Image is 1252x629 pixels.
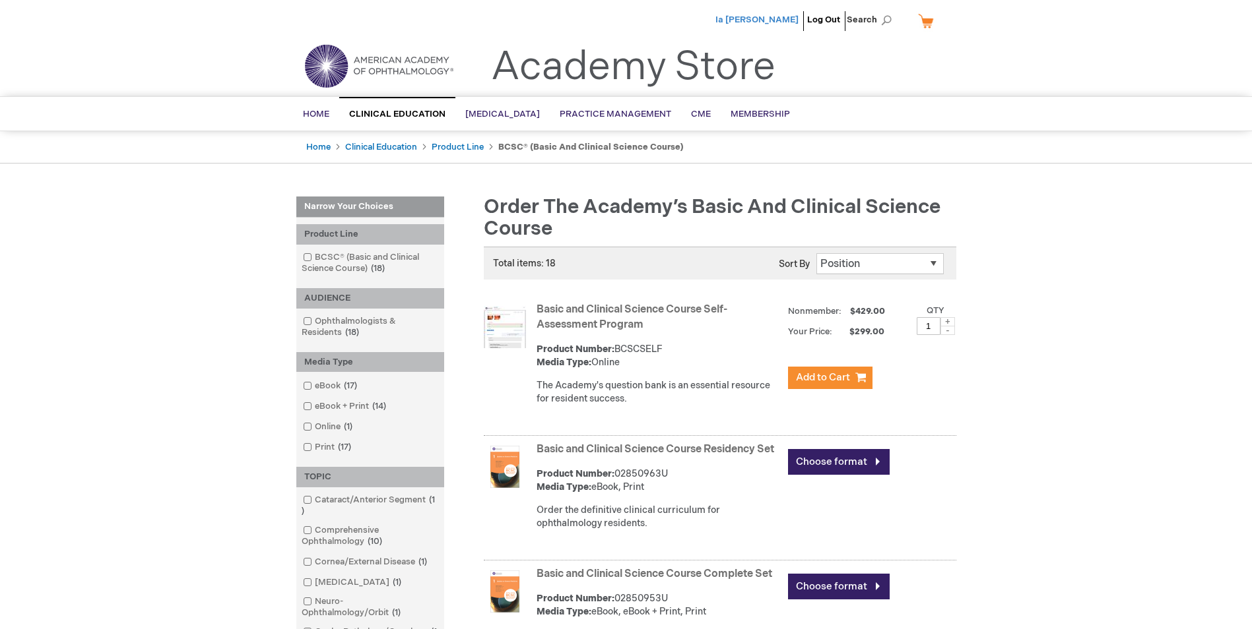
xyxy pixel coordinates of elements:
a: Cornea/External Disease1 [300,556,432,568]
a: Product Line [432,142,484,152]
a: Ophthalmologists & Residents18 [300,315,441,339]
input: Qty [917,317,940,335]
strong: Product Number: [537,593,614,604]
a: eBook + Print14 [300,400,391,413]
a: Clinical Education [345,142,417,152]
a: Home [306,142,331,152]
a: Log Out [807,15,840,25]
strong: Nonmember: [788,303,841,320]
span: $299.00 [834,326,886,337]
a: Basic and Clinical Science Course Complete Set [537,568,772,580]
div: Media Type [296,352,444,373]
strong: Media Type: [537,481,591,493]
div: AUDIENCE [296,288,444,309]
strong: Your Price: [788,326,832,337]
span: CME [691,109,711,119]
img: Basic and Clinical Science Course Self-Assessment Program [484,306,526,348]
span: 1 [415,556,430,567]
img: Basic and Clinical Science Course Complete Set [484,570,526,613]
span: 1 [302,494,435,516]
a: eBook17 [300,380,362,392]
a: [MEDICAL_DATA]1 [300,576,407,589]
a: Comprehensive Ophthalmology10 [300,524,441,548]
span: 10 [364,536,385,547]
strong: Media Type: [537,606,591,617]
a: Choose format [788,449,890,475]
label: Sort By [779,258,810,270]
span: Home [303,109,329,119]
span: Add to Cart [796,371,850,384]
a: Online1 [300,421,358,433]
strong: Product Number: [537,344,614,355]
span: 17 [335,442,354,452]
span: 1 [389,577,405,587]
span: 18 [368,263,388,274]
div: 02850963U eBook, Print [537,467,781,494]
span: 1 [389,607,404,618]
span: 17 [341,380,360,391]
span: Practice Management [560,109,671,119]
button: Add to Cart [788,367,873,389]
strong: Narrow Your Choices [296,196,444,218]
a: Basic and Clinical Science Course Residency Set [537,443,774,456]
a: BCSC® (Basic and Clinical Science Course)18 [300,251,441,275]
a: Neuro-Ophthalmology/Orbit1 [300,595,441,619]
span: $429.00 [848,306,887,316]
strong: Media Type: [537,357,591,368]
div: BCSCSELF Online [537,343,781,369]
div: Order the definitive clinical curriculum for ophthalmology residents. [537,504,781,530]
span: 18 [342,327,362,338]
a: Cataract/Anterior Segment1 [300,494,441,518]
span: Order the Academy’s Basic and Clinical Science Course [484,195,940,241]
div: The Academy's question bank is an essential resource for resident success. [537,379,781,405]
strong: Product Number: [537,468,614,479]
a: Academy Store [491,44,775,91]
a: Choose format [788,574,890,599]
label: Qty [927,305,944,316]
a: Print17 [300,441,356,454]
span: 1 [341,421,356,432]
div: TOPIC [296,467,444,487]
a: Ia [PERSON_NAME] [715,15,799,25]
a: Basic and Clinical Science Course Self-Assessment Program [537,303,727,331]
img: Basic and Clinical Science Course Residency Set [484,446,526,488]
div: Product Line [296,224,444,245]
span: Total items: 18 [493,258,556,269]
span: [MEDICAL_DATA] [465,109,540,119]
span: Membership [731,109,790,119]
span: Search [847,7,897,33]
div: 02850953U eBook, eBook + Print, Print [537,592,781,618]
strong: BCSC® (Basic and Clinical Science Course) [498,142,684,152]
span: Clinical Education [349,109,445,119]
span: 14 [369,401,389,411]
